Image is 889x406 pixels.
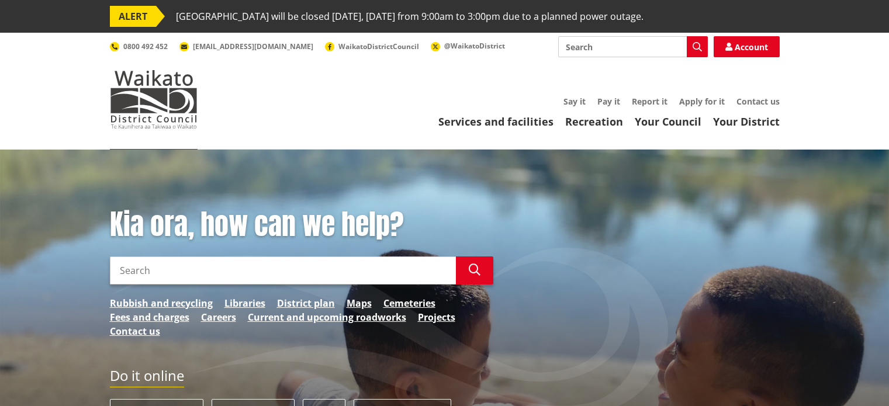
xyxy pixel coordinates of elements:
a: Account [714,36,780,57]
span: [EMAIL_ADDRESS][DOMAIN_NAME] [193,41,313,51]
a: Careers [201,310,236,324]
span: 0800 492 452 [123,41,168,51]
a: @WaikatoDistrict [431,41,505,51]
a: Rubbish and recycling [110,296,213,310]
span: @WaikatoDistrict [444,41,505,51]
a: Maps [347,296,372,310]
a: Report it [632,96,667,107]
a: Contact us [736,96,780,107]
a: Cemeteries [383,296,435,310]
a: District plan [277,296,335,310]
input: Search input [558,36,708,57]
span: WaikatoDistrictCouncil [338,41,419,51]
a: Current and upcoming roadworks [248,310,406,324]
input: Search input [110,256,456,284]
a: Services and facilities [438,114,554,129]
img: Waikato District Council - Te Kaunihera aa Takiwaa o Waikato [110,70,198,129]
span: [GEOGRAPHIC_DATA] will be closed [DATE], [DATE] from 9:00am to 3:00pm due to a planned power outage. [176,6,644,27]
a: Libraries [224,296,265,310]
a: Contact us [110,324,160,338]
a: Your District [713,114,780,129]
span: ALERT [110,6,156,27]
a: Say it [563,96,586,107]
a: Fees and charges [110,310,189,324]
a: Apply for it [679,96,725,107]
a: Recreation [565,114,623,129]
a: [EMAIL_ADDRESS][DOMAIN_NAME] [179,41,313,51]
a: Your Council [635,114,701,129]
a: 0800 492 452 [110,41,168,51]
a: WaikatoDistrictCouncil [325,41,419,51]
a: Pay it [597,96,620,107]
h2: Do it online [110,367,184,388]
a: Projects [418,310,455,324]
h1: Kia ora, how can we help? [110,208,493,242]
